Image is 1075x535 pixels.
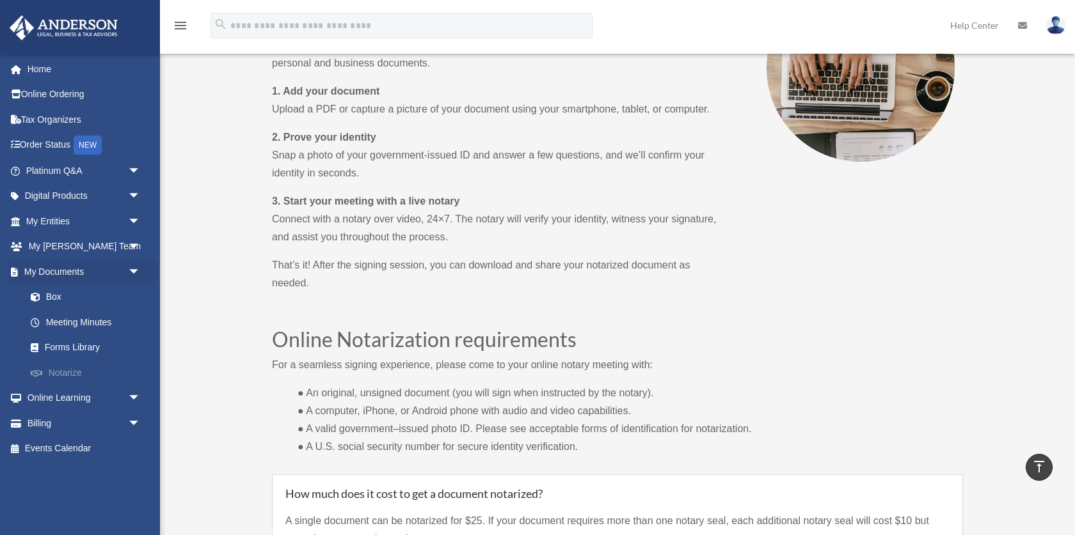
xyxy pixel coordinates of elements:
a: menu [173,22,188,33]
h2: Online Notarization requirements [272,329,963,356]
a: Meeting Minutes [18,309,160,335]
a: Box [18,284,160,310]
a: Home [9,56,160,82]
span: arrow_drop_down [128,234,154,260]
a: Order StatusNEW [9,132,160,159]
span: arrow_drop_down [128,385,154,412]
span: arrow_drop_down [128,208,154,235]
i: search [214,17,228,31]
p: Snap a photo of your government-issued ID and answer a few questions, and we’ll confirm your iden... [272,128,720,192]
h5: How much does it cost to get a document notarized? [285,488,950,499]
p: That’s it! After the signing session, you can download and share your notarized document as needed. [272,256,720,292]
i: vertical_align_top [1031,459,1047,474]
span: arrow_drop_down [128,158,154,184]
p: For a seamless signing experience, please come to your online notary meeting with: [272,356,963,384]
img: Anderson Advisors Platinum Portal [6,15,122,40]
p: ● An original, unsigned document (you will sign when instructed by the notary). ● A computer, iPh... [272,384,963,456]
strong: 1. Add your document [272,86,379,97]
div: NEW [74,136,102,155]
p: Upload a PDF or capture a picture of your document using your smartphone, tablet, or computer. [272,82,720,128]
i: menu [173,18,188,33]
span: arrow_drop_down [128,410,154,437]
a: My Entitiesarrow_drop_down [9,208,160,234]
a: vertical_align_top [1026,454,1053,481]
a: Platinum Q&Aarrow_drop_down [9,158,160,183]
a: Online Learningarrow_drop_down [9,385,160,411]
span: arrow_drop_down [128,259,154,285]
a: My [PERSON_NAME] Teamarrow_drop_down [9,234,160,260]
a: Notarize [18,360,160,385]
a: Billingarrow_drop_down [9,410,160,436]
a: Online Ordering [9,82,160,107]
img: User Pic [1046,16,1065,35]
a: Tax Organizers [9,107,160,132]
strong: 2. Prove your identity [272,132,376,143]
strong: 3. Start your meeting with a live notary [272,196,459,206]
a: My Documentsarrow_drop_down [9,259,160,284]
a: Events Calendar [9,436,160,461]
a: Forms Library [18,335,160,361]
p: , bringing trust online 24/7 for life’s most important personal and business documents. [272,36,720,82]
a: Digital Productsarrow_drop_down [9,183,160,209]
p: Connect with a notary over video, 24×7. The notary will verify your identity, witness your signat... [272,192,720,256]
span: arrow_drop_down [128,183,154,210]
